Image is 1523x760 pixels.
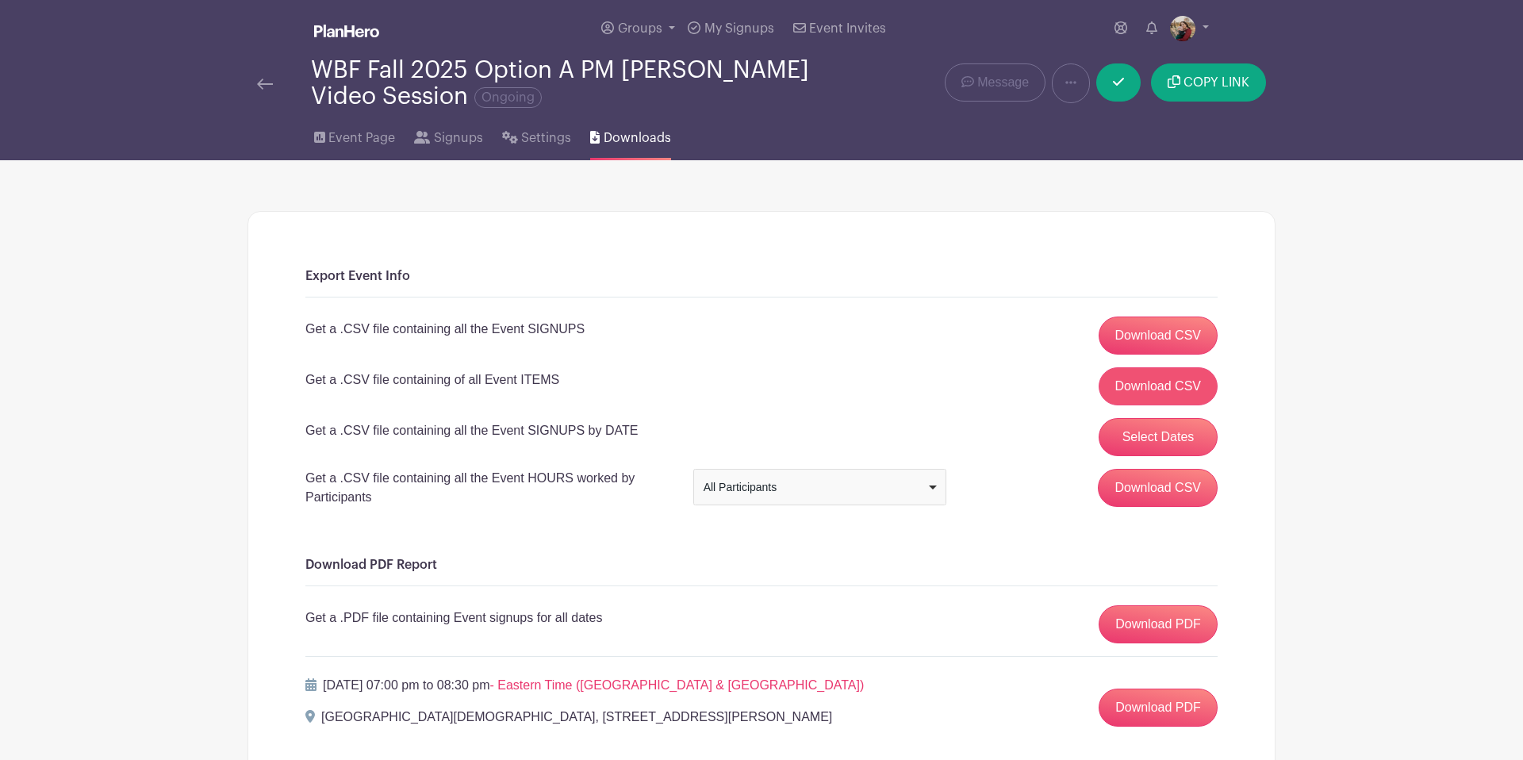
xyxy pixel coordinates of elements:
span: Ongoing [474,87,542,108]
span: Event Page [328,129,395,148]
span: - Eastern Time ([GEOGRAPHIC_DATA] & [GEOGRAPHIC_DATA]) [489,678,864,692]
span: Settings [521,129,571,148]
a: Download CSV [1099,367,1218,405]
span: Message [977,73,1029,92]
p: Get a .CSV file containing all the Event HOURS worked by Participants [305,469,674,507]
p: [GEOGRAPHIC_DATA][DEMOGRAPHIC_DATA], [STREET_ADDRESS][PERSON_NAME] [321,708,832,727]
p: Get a .CSV file containing of all Event ITEMS [305,370,559,390]
span: Downloads [604,129,671,148]
div: All Participants [704,479,926,496]
a: Download CSV [1099,317,1218,355]
a: Download PDF [1099,689,1218,727]
button: Select Dates [1099,418,1218,456]
span: Event Invites [809,22,886,35]
p: Get a .CSV file containing all the Event SIGNUPS by DATE [305,421,638,440]
img: logo_white-6c42ec7e38ccf1d336a20a19083b03d10ae64f83f12c07503d8b9e83406b4c7d.svg [314,25,379,37]
h6: Download PDF Report [305,558,1218,573]
button: COPY LINK [1151,63,1266,102]
a: Download PDF [1099,605,1218,643]
img: back-arrow-29a5d9b10d5bd6ae65dc969a981735edf675c4d7a1fe02e03b50dbd4ba3cdb55.svg [257,79,273,90]
a: Message [945,63,1045,102]
img: 1FBAD658-73F6-4E4B-B59F-CB0C05CD4BD1.jpeg [1170,16,1195,41]
span: Signups [434,129,483,148]
div: WBF Fall 2025 Option A PM [PERSON_NAME] Video Session [311,57,825,109]
a: Settings [502,109,571,160]
input: Download CSV [1098,469,1218,507]
p: Get a .PDF file containing Event signups for all dates [305,608,602,628]
span: My Signups [704,22,774,35]
a: Signups [414,109,482,160]
a: Event Page [314,109,395,160]
p: [DATE] 07:00 pm to 08:30 pm [323,676,864,695]
span: Groups [618,22,662,35]
span: COPY LINK [1183,76,1249,89]
p: Get a .CSV file containing all the Event SIGNUPS [305,320,585,339]
a: Downloads [590,109,670,160]
h6: Export Event Info [305,269,1218,284]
